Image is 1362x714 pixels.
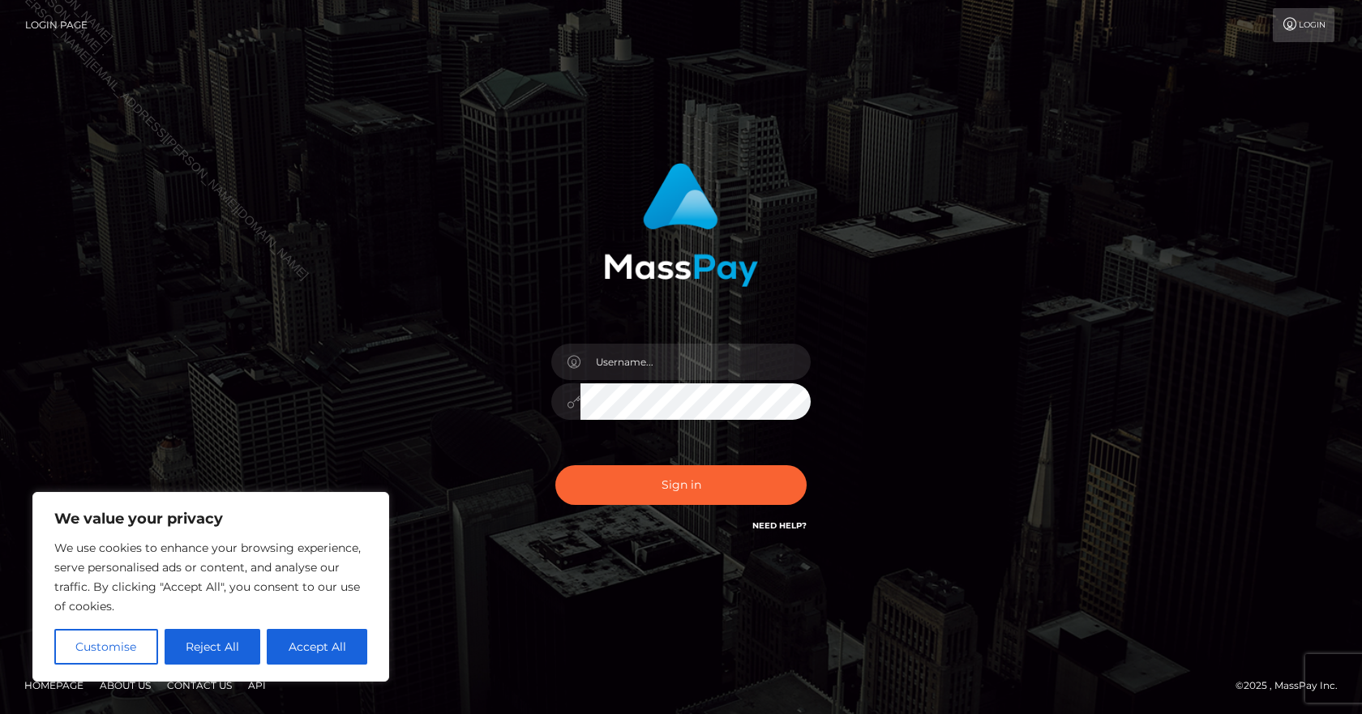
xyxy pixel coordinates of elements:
a: Need Help? [752,520,807,531]
button: Customise [54,629,158,665]
img: MassPay Login [604,163,758,287]
div: We value your privacy [32,492,389,682]
a: API [242,673,272,698]
a: Login [1273,8,1334,42]
p: We use cookies to enhance your browsing experience, serve personalised ads or content, and analys... [54,538,367,616]
button: Sign in [555,465,807,505]
button: Reject All [165,629,261,665]
p: We value your privacy [54,509,367,528]
button: Accept All [267,629,367,665]
a: Login Page [25,8,88,42]
a: Homepage [18,673,90,698]
a: Contact Us [161,673,238,698]
div: © 2025 , MassPay Inc. [1236,677,1350,695]
input: Username... [580,344,811,380]
a: About Us [93,673,157,698]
